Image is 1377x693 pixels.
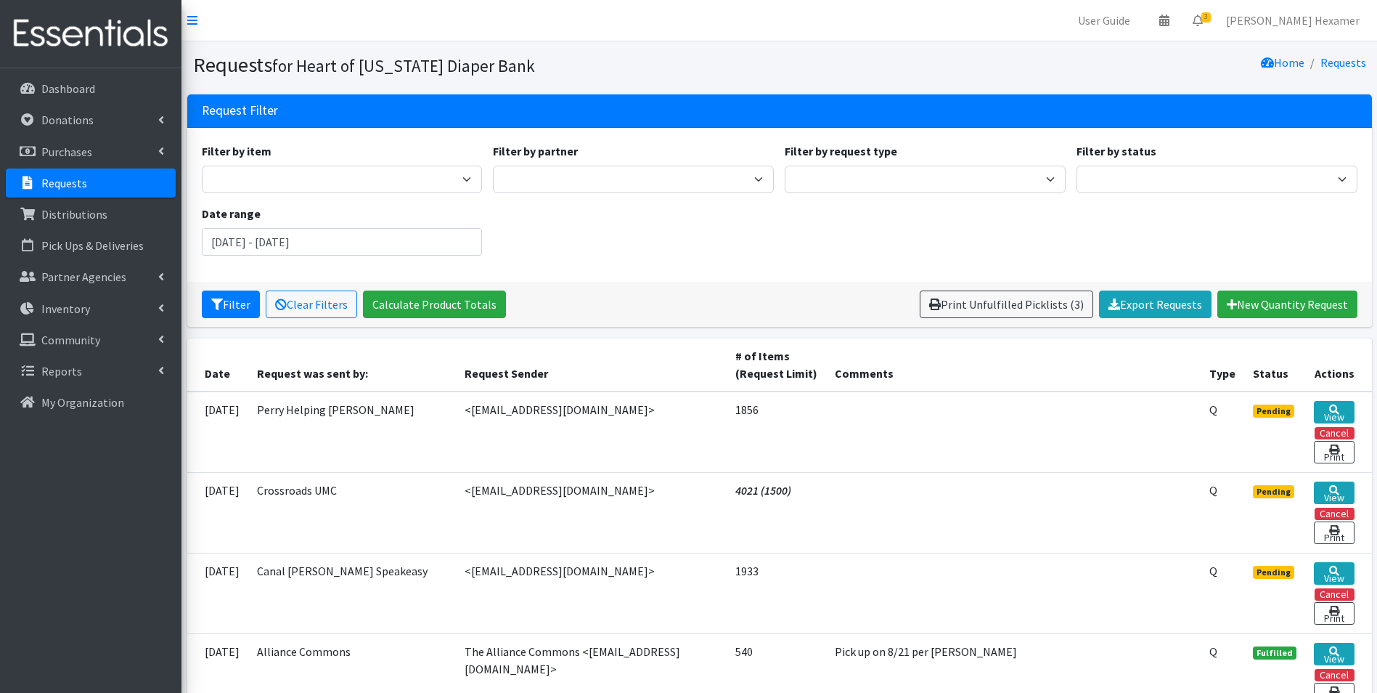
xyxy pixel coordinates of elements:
a: 3 [1181,6,1214,35]
td: 4021 (1500) [727,472,826,553]
a: Distributions [6,200,176,229]
button: Cancel [1315,669,1354,681]
button: Cancel [1315,588,1354,601]
td: [DATE] [187,553,248,633]
button: Cancel [1315,508,1354,520]
td: [DATE] [187,392,248,473]
a: Print Unfulfilled Picklists (3) [920,291,1093,318]
a: Purchases [6,137,176,166]
a: Pick Ups & Deliveries [6,231,176,260]
p: Dashboard [41,81,95,96]
p: Inventory [41,301,90,316]
a: Dashboard [6,74,176,103]
button: Cancel [1315,427,1354,439]
a: Export Requests [1099,291,1211,318]
p: Distributions [41,207,107,222]
a: Requests [6,169,176,198]
a: User Guide [1066,6,1142,35]
a: New Quantity Request [1217,291,1357,318]
p: Donations [41,113,94,127]
input: January 1, 2011 - December 31, 2011 [202,228,483,256]
a: My Organization [6,388,176,417]
a: View [1314,643,1354,665]
td: 1856 [727,392,826,473]
td: Canal [PERSON_NAME] Speakeasy [248,553,456,633]
td: <[EMAIL_ADDRESS][DOMAIN_NAME]> [456,392,727,473]
td: <[EMAIL_ADDRESS][DOMAIN_NAME]> [456,553,727,633]
th: Date [187,339,248,392]
abbr: Quantity [1209,483,1217,498]
p: My Organization [41,395,124,410]
a: View [1314,482,1354,504]
p: Pick Ups & Deliveries [41,238,144,253]
label: Filter by status [1076,142,1156,160]
button: Filter [202,291,260,318]
p: Requests [41,176,87,190]
th: Status [1244,339,1305,392]
td: 1933 [727,553,826,633]
td: Perry Helping [PERSON_NAME] [248,392,456,473]
a: Calculate Product Totals [363,291,506,318]
td: [DATE] [187,472,248,553]
a: Community [6,325,176,354]
td: Crossroads UMC [248,472,456,553]
a: [PERSON_NAME] Hexamer [1214,6,1371,35]
a: View [1314,401,1354,423]
span: 3 [1201,12,1211,23]
h1: Requests [193,52,775,78]
th: # of Items (Request Limit) [727,339,826,392]
a: Partner Agencies [6,262,176,291]
span: Fulfilled [1253,647,1296,660]
p: Purchases [41,145,92,159]
abbr: Quantity [1209,402,1217,417]
th: Comments [826,339,1201,392]
abbr: Quantity [1209,644,1217,659]
th: Request was sent by: [248,339,456,392]
a: Inventory [6,294,176,323]
a: Requests [1320,55,1366,70]
a: Donations [6,105,176,134]
a: Clear Filters [266,291,357,318]
img: HumanEssentials [6,9,176,58]
h3: Request Filter [202,103,278,118]
td: <[EMAIL_ADDRESS][DOMAIN_NAME]> [456,472,727,553]
a: Print [1314,602,1354,625]
th: Actions [1305,339,1372,392]
label: Filter by partner [493,142,578,160]
th: Request Sender [456,339,727,392]
abbr: Quantity [1209,564,1217,578]
p: Reports [41,364,82,378]
small: for Heart of [US_STATE] Diaper Bank [272,55,535,76]
th: Type [1201,339,1244,392]
a: Print [1314,522,1354,544]
label: Filter by item [202,142,271,160]
a: View [1314,562,1354,585]
a: Reports [6,357,176,386]
label: Date range [202,205,261,222]
label: Filter by request type [785,142,897,160]
p: Partner Agencies [41,269,126,284]
span: Pending [1253,405,1294,418]
a: Home [1261,55,1304,70]
p: Community [41,333,100,347]
span: Pending [1253,566,1294,579]
span: Pending [1253,485,1294,498]
a: Print [1314,441,1354,463]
